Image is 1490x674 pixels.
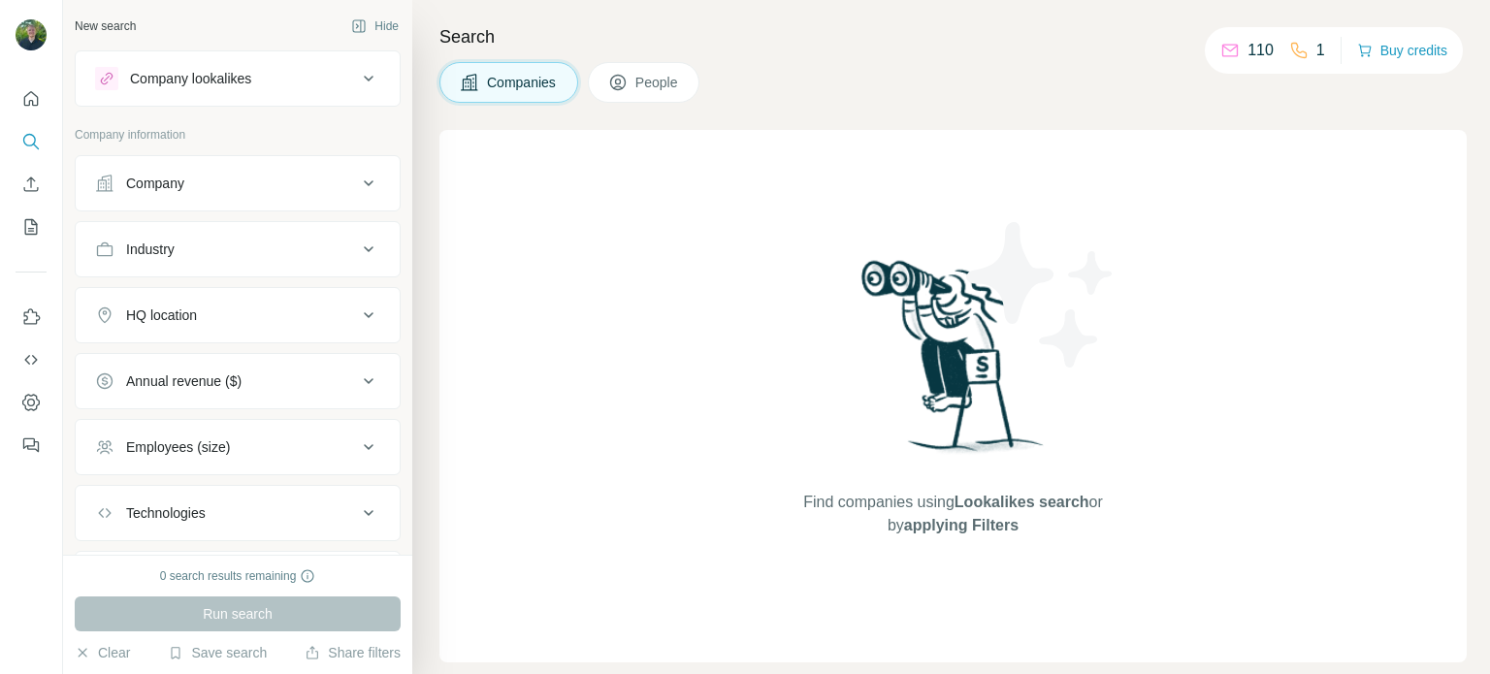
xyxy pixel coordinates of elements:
span: Lookalikes search [955,494,1089,510]
button: Technologies [76,490,400,536]
span: Find companies using or by [797,491,1108,537]
span: applying Filters [904,517,1019,533]
button: My lists [16,209,47,244]
div: Annual revenue ($) [126,371,242,391]
div: 0 search results remaining [160,567,316,585]
img: Surfe Illustration - Stars [954,208,1128,382]
button: Dashboard [16,385,47,420]
button: Company [76,160,400,207]
span: Companies [487,73,558,92]
span: People [635,73,680,92]
div: New search [75,17,136,35]
img: Avatar [16,19,47,50]
div: Technologies [126,503,206,523]
button: Share filters [305,643,401,662]
button: Hide [338,12,412,41]
button: Annual revenue ($) [76,358,400,404]
div: Employees (size) [126,437,230,457]
button: HQ location [76,292,400,338]
button: Enrich CSV [16,167,47,202]
p: 1 [1316,39,1325,62]
p: 110 [1247,39,1274,62]
button: Use Surfe API [16,342,47,377]
button: Search [16,124,47,159]
button: Save search [168,643,267,662]
p: Company information [75,126,401,144]
button: Use Surfe on LinkedIn [16,300,47,335]
div: HQ location [126,305,197,325]
button: Company lookalikes [76,55,400,102]
div: Industry [126,240,175,259]
button: Employees (size) [76,424,400,470]
button: Feedback [16,428,47,463]
button: Quick start [16,81,47,116]
button: Buy credits [1357,37,1447,64]
img: Surfe Illustration - Woman searching with binoculars [853,255,1054,471]
button: Clear [75,643,130,662]
h4: Search [439,23,1467,50]
div: Company [126,174,184,193]
button: Industry [76,226,400,273]
div: Company lookalikes [130,69,251,88]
